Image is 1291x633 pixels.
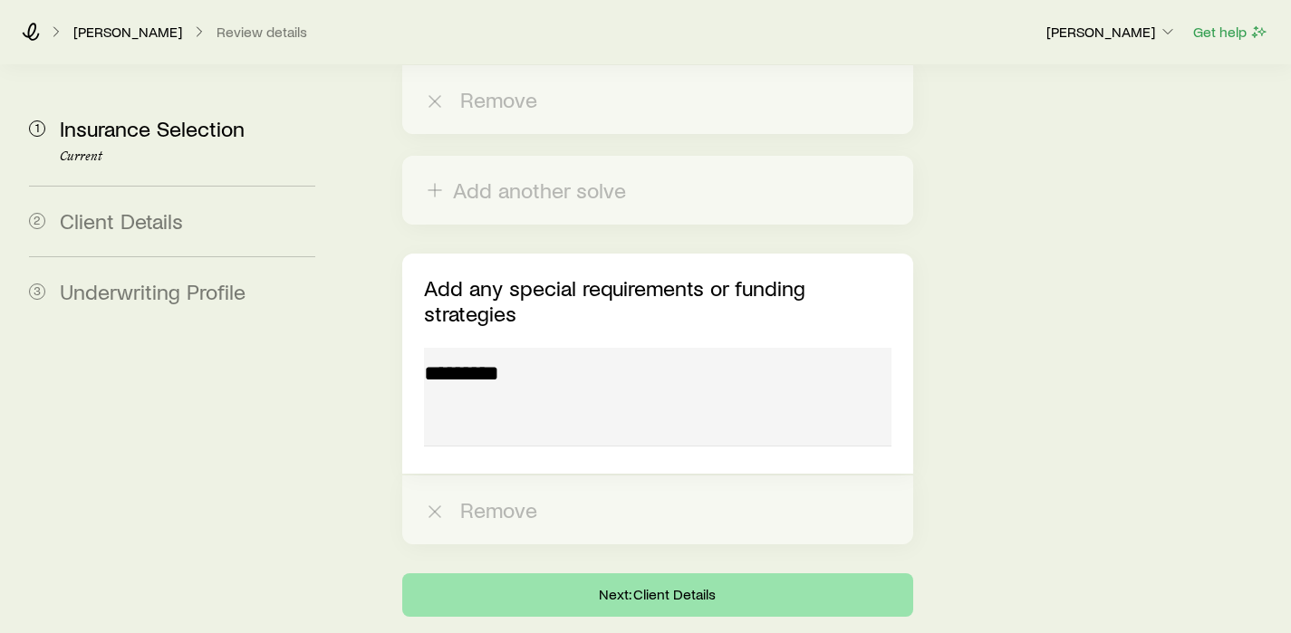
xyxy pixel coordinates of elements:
span: 2 [29,213,45,229]
button: Get help [1192,22,1269,43]
span: 3 [29,283,45,300]
button: Remove [402,65,912,134]
p: [PERSON_NAME] [1046,23,1177,41]
span: 1 [29,120,45,137]
button: Next: Client Details [402,573,912,617]
button: Add another solve [402,156,912,225]
a: [PERSON_NAME] [72,24,183,41]
span: Insurance Selection [60,115,245,141]
button: Review details [216,24,308,41]
p: Add any special requirements or funding strategies [424,275,891,326]
span: Underwriting Profile [60,278,246,304]
p: Current [60,149,315,164]
button: [PERSON_NAME] [1045,22,1178,43]
button: Remove [402,475,912,544]
span: Client Details [60,207,183,234]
